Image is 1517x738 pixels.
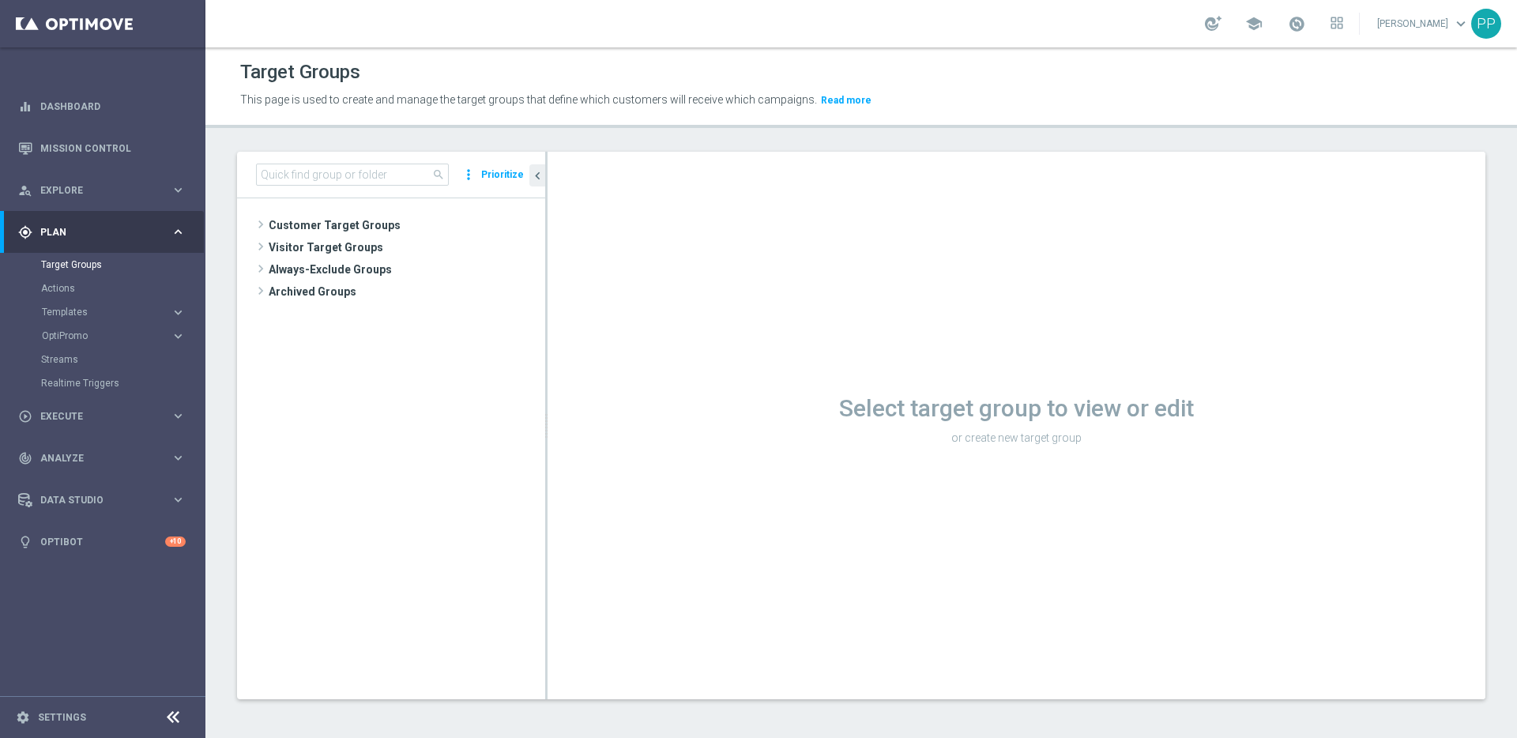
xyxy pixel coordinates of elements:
[40,85,186,127] a: Dashboard
[17,536,186,548] button: lightbulb Optibot +10
[18,183,32,198] i: person_search
[1245,15,1263,32] span: school
[18,451,171,465] div: Analyze
[548,431,1485,445] p: or create new target group
[269,258,545,281] span: Always-Exclude Groups
[17,184,186,197] button: person_search Explore keyboard_arrow_right
[479,164,526,186] button: Prioritize
[18,225,32,239] i: gps_fixed
[171,224,186,239] i: keyboard_arrow_right
[530,168,545,183] i: chevron_left
[41,348,204,371] div: Streams
[256,164,449,186] input: Quick find group or folder
[40,228,171,237] span: Plan
[17,100,186,113] button: equalizer Dashboard
[18,100,32,114] i: equalizer
[1376,12,1471,36] a: [PERSON_NAME]keyboard_arrow_down
[40,127,186,169] a: Mission Control
[17,452,186,465] button: track_changes Analyze keyboard_arrow_right
[171,450,186,465] i: keyboard_arrow_right
[41,371,204,395] div: Realtime Triggers
[1471,9,1501,39] div: PP
[1452,15,1470,32] span: keyboard_arrow_down
[18,409,32,424] i: play_circle_outline
[171,329,186,344] i: keyboard_arrow_right
[432,168,445,181] span: search
[171,183,186,198] i: keyboard_arrow_right
[41,300,204,324] div: Templates
[40,521,165,563] a: Optibot
[171,305,186,320] i: keyboard_arrow_right
[40,495,171,505] span: Data Studio
[42,307,155,317] span: Templates
[40,186,171,195] span: Explore
[18,127,186,169] div: Mission Control
[240,61,360,84] h1: Target Groups
[18,409,171,424] div: Execute
[819,92,873,109] button: Read more
[41,329,186,342] button: OptiPromo keyboard_arrow_right
[529,164,545,186] button: chevron_left
[40,454,171,463] span: Analyze
[42,331,171,341] div: OptiPromo
[18,225,171,239] div: Plan
[40,412,171,421] span: Execute
[269,214,545,236] span: Customer Target Groups
[18,183,171,198] div: Explore
[269,281,545,303] span: Archived Groups
[42,331,155,341] span: OptiPromo
[41,306,186,318] button: Templates keyboard_arrow_right
[18,85,186,127] div: Dashboard
[17,142,186,155] button: Mission Control
[41,253,204,277] div: Target Groups
[41,282,164,295] a: Actions
[18,535,32,549] i: lightbulb
[17,410,186,423] button: play_circle_outline Execute keyboard_arrow_right
[18,493,171,507] div: Data Studio
[548,394,1485,423] h1: Select target group to view or edit
[16,710,30,725] i: settings
[41,258,164,271] a: Target Groups
[165,537,186,547] div: +10
[17,494,186,506] button: Data Studio keyboard_arrow_right
[41,324,204,348] div: OptiPromo
[18,451,32,465] i: track_changes
[41,353,164,366] a: Streams
[41,377,164,390] a: Realtime Triggers
[171,409,186,424] i: keyboard_arrow_right
[17,226,186,239] button: gps_fixed Plan keyboard_arrow_right
[38,713,86,722] a: Settings
[269,236,545,258] span: Visitor Target Groups
[461,164,476,186] i: more_vert
[18,521,186,563] div: Optibot
[240,93,817,106] span: This page is used to create and manage the target groups that define which customers will receive...
[41,277,204,300] div: Actions
[42,307,171,317] div: Templates
[171,492,186,507] i: keyboard_arrow_right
